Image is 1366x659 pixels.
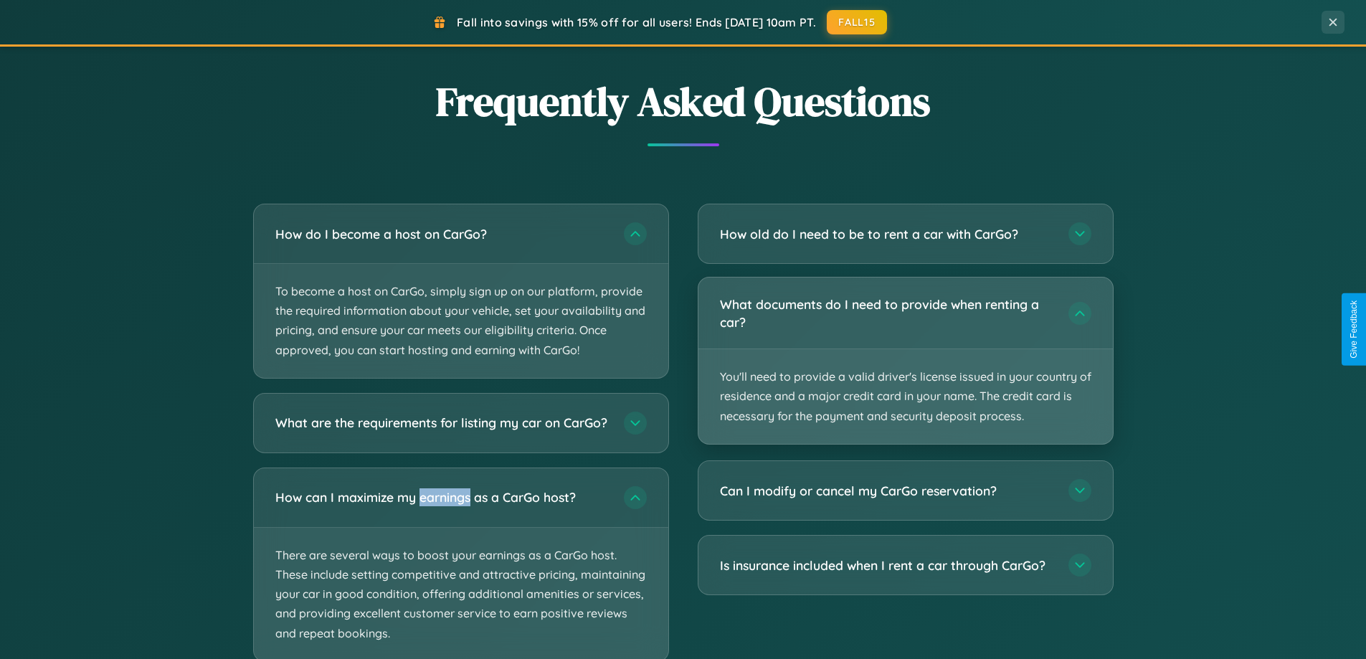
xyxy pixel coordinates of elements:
span: Fall into savings with 15% off for all users! Ends [DATE] 10am PT. [457,15,816,29]
h3: How do I become a host on CarGo? [275,225,610,243]
h3: What are the requirements for listing my car on CarGo? [275,414,610,432]
h3: What documents do I need to provide when renting a car? [720,295,1054,331]
h3: Is insurance included when I rent a car through CarGo? [720,556,1054,574]
h3: Can I modify or cancel my CarGo reservation? [720,482,1054,500]
button: FALL15 [827,10,887,34]
p: You'll need to provide a valid driver's license issued in your country of residence and a major c... [698,349,1113,444]
h3: How old do I need to be to rent a car with CarGo? [720,225,1054,243]
h3: How can I maximize my earnings as a CarGo host? [275,488,610,506]
p: To become a host on CarGo, simply sign up on our platform, provide the required information about... [254,264,668,378]
h2: Frequently Asked Questions [253,74,1114,129]
div: Give Feedback [1349,300,1359,359]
